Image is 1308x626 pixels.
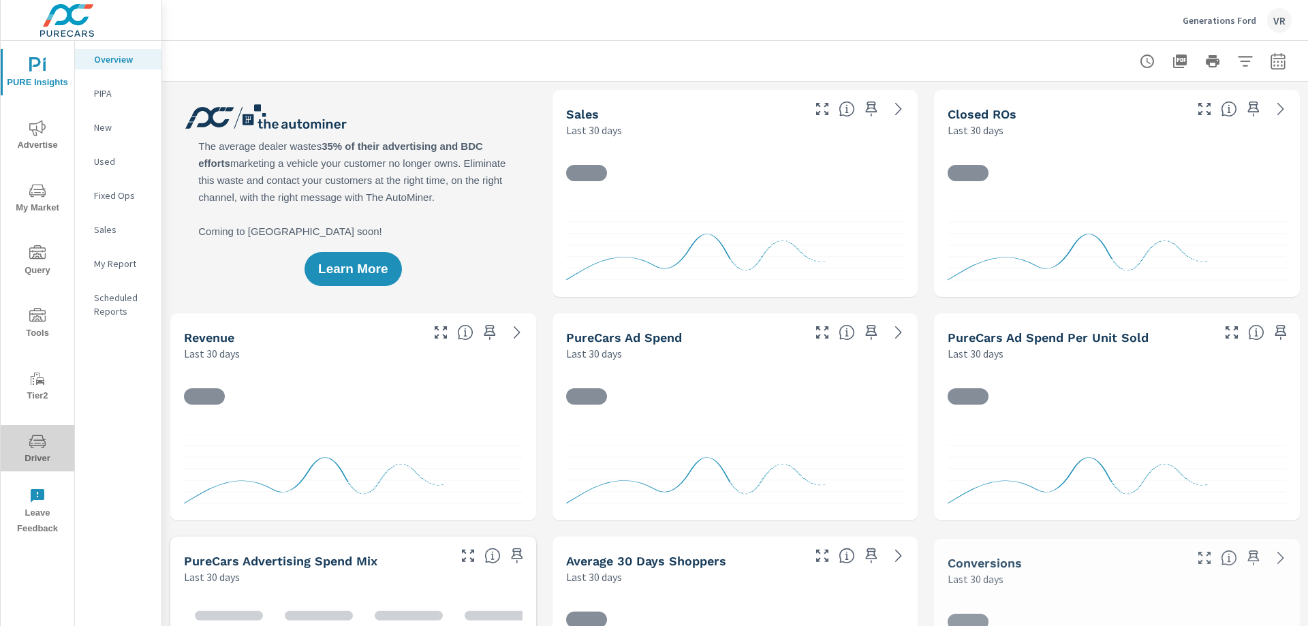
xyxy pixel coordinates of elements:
h5: Conversions [948,556,1022,570]
span: Number of vehicles sold by the dealership over the selected date range. [Source: This data is sou... [839,101,855,117]
p: Last 30 days [566,345,622,362]
a: See more details in report [1270,98,1292,120]
p: Last 30 days [948,571,1003,587]
button: Select Date Range [1264,48,1292,75]
span: Tier2 [5,371,70,404]
div: VR [1267,8,1292,33]
button: Make Fullscreen [457,545,479,567]
a: See more details in report [888,322,909,343]
a: See more details in report [888,545,909,567]
p: Overview [94,52,151,66]
button: Make Fullscreen [811,545,833,567]
button: Make Fullscreen [811,98,833,120]
a: See more details in report [888,98,909,120]
h5: PureCars Advertising Spend Mix [184,554,377,568]
p: Scheduled Reports [94,291,151,318]
p: Used [94,155,151,168]
span: Save this to your personalized report [1243,547,1264,569]
span: Total sales revenue over the selected date range. [Source: This data is sourced from the dealer’s... [457,324,473,341]
div: Sales [75,219,161,240]
span: Save this to your personalized report [479,322,501,343]
p: Last 30 days [566,122,622,138]
button: Print Report [1199,48,1226,75]
span: Leave Feedback [5,488,70,537]
p: My Report [94,257,151,270]
span: Advertise [5,120,70,153]
h5: PureCars Ad Spend Per Unit Sold [948,330,1149,345]
span: Save this to your personalized report [506,545,528,567]
p: New [94,121,151,134]
span: PURE Insights [5,57,70,91]
span: Number of Repair Orders Closed by the selected dealership group over the selected time range. [So... [1221,101,1237,117]
div: PIPA [75,83,161,104]
button: Make Fullscreen [1221,322,1243,343]
span: Tools [5,308,70,341]
p: PIPA [94,87,151,100]
button: Make Fullscreen [1194,98,1215,120]
button: Make Fullscreen [811,322,833,343]
h5: PureCars Ad Spend [566,330,682,345]
span: Driver [5,433,70,467]
span: A rolling 30 day total of daily Shoppers on the dealership website, averaged over the selected da... [839,548,855,564]
a: See more details in report [1270,547,1292,569]
a: See more details in report [506,322,528,343]
span: Save this to your personalized report [1243,98,1264,120]
h5: Closed ROs [948,107,1016,121]
h5: Sales [566,107,599,121]
span: Learn More [318,263,388,275]
span: Save this to your personalized report [860,545,882,567]
h5: Revenue [184,330,234,345]
button: "Export Report to PDF" [1166,48,1194,75]
p: Last 30 days [184,569,240,585]
span: Save this to your personalized report [860,98,882,120]
span: My Market [5,183,70,216]
div: Scheduled Reports [75,287,161,322]
p: Generations Ford [1183,14,1256,27]
button: Make Fullscreen [1194,547,1215,569]
p: Last 30 days [948,122,1003,138]
p: Last 30 days [566,569,622,585]
p: Sales [94,223,151,236]
span: This table looks at how you compare to the amount of budget you spend per channel as opposed to y... [484,548,501,564]
span: Query [5,245,70,279]
span: Save this to your personalized report [1270,322,1292,343]
span: Total cost of media for all PureCars channels for the selected dealership group over the selected... [839,324,855,341]
div: Overview [75,49,161,69]
div: Fixed Ops [75,185,161,206]
button: Apply Filters [1232,48,1259,75]
p: Last 30 days [184,345,240,362]
p: Fixed Ops [94,189,151,202]
p: Last 30 days [948,345,1003,362]
div: nav menu [1,41,74,542]
h5: Average 30 Days Shoppers [566,554,726,568]
div: Used [75,151,161,172]
div: My Report [75,253,161,274]
button: Make Fullscreen [430,322,452,343]
span: Save this to your personalized report [860,322,882,343]
span: The number of dealer-specified goals completed by a visitor. [Source: This data is provided by th... [1221,550,1237,566]
button: Learn More [305,252,401,286]
span: Average cost of advertising per each vehicle sold at the dealer over the selected date range. The... [1248,324,1264,341]
div: New [75,117,161,138]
